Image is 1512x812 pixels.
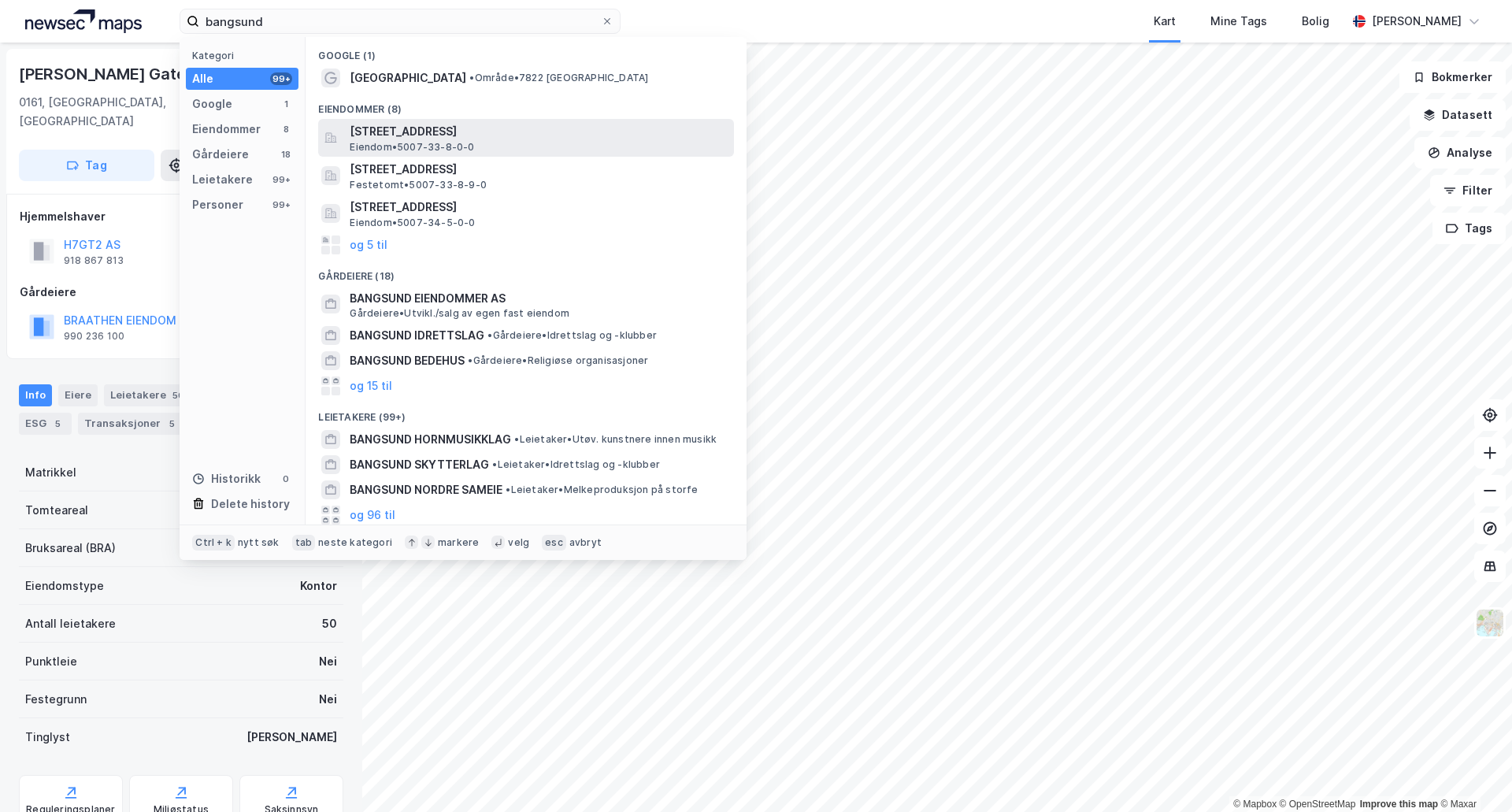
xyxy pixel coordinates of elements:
div: Gårdeiere (18) [306,258,747,286]
span: BANGSUND EIENDOMMER AS [350,289,728,308]
div: [PERSON_NAME] [1372,12,1462,31]
div: 50 [169,387,187,403]
div: 0161, [GEOGRAPHIC_DATA], [GEOGRAPHIC_DATA] [19,93,217,131]
span: Gårdeiere • Utvikl./salg av egen fast eiendom [350,307,569,320]
button: Analyse [1414,137,1506,169]
span: Område • 7822 [GEOGRAPHIC_DATA] [469,72,648,84]
a: Improve this map [1360,799,1438,810]
span: Eiendom • 5007-34-5-0-0 [350,217,475,229]
div: Kart [1154,12,1176,31]
div: ESG [19,413,72,435]
div: tab [292,535,316,551]
input: Søk på adresse, matrikkel, gårdeiere, leietakere eller personer [199,9,601,33]
span: Leietaker • Idrettslag og -klubber [492,458,660,471]
span: Eiendom • 5007-33-8-0-0 [350,141,474,154]
button: og 96 til [350,506,395,525]
button: Tags [1432,213,1506,244]
div: 918 867 813 [64,254,124,267]
div: Alle [192,69,213,88]
button: og 15 til [350,376,392,395]
img: logo.a4113a55bc3d86da70a041830d287a7e.svg [25,9,142,33]
span: [STREET_ADDRESS] [350,160,728,179]
div: Leietakere [104,384,194,406]
span: BANGSUND NORDRE SAMEIE [350,480,502,499]
div: [PERSON_NAME] [246,728,337,747]
span: BANGSUND BEDEHUS [350,351,465,370]
div: Info [19,384,52,406]
span: BANGSUND IDRETTSLAG [350,326,484,345]
span: Gårdeiere • Idrettslag og -klubber [487,329,657,342]
div: Mine Tags [1210,12,1267,31]
span: [STREET_ADDRESS] [350,198,728,217]
div: Transaksjoner [78,413,186,435]
div: Punktleie [25,652,77,671]
div: Delete history [211,495,290,514]
div: 50 [322,614,337,633]
div: nytt søk [238,536,280,549]
span: • [514,433,519,445]
div: Festegrunn [25,690,87,709]
div: Antall leietakere [25,614,116,633]
div: Bruksareal (BRA) [25,539,116,558]
span: • [469,72,474,83]
span: • [487,329,492,341]
div: Historikk [192,469,261,488]
div: 99+ [270,198,292,211]
span: Gårdeiere • Religiøse organisasjoner [468,354,648,367]
div: avbryt [569,536,602,549]
span: Leietaker • Melkeproduksjon på storfe [506,484,698,496]
div: Ctrl + k [192,535,235,551]
div: Leietakere [192,170,253,189]
div: Eiendommer [192,120,261,139]
iframe: Chat Widget [1433,736,1512,812]
div: 1 [280,98,292,110]
span: • [506,484,510,495]
div: Tinglyst [25,728,70,747]
div: 5 [164,416,180,432]
div: 99+ [270,72,292,85]
span: [STREET_ADDRESS] [350,122,728,141]
div: Tomteareal [25,501,88,520]
div: 18 [280,148,292,161]
div: Kontor [300,577,337,595]
div: esc [542,535,566,551]
div: Gårdeiere [192,145,249,164]
button: Datasett [1410,99,1506,131]
div: Bolig [1302,12,1329,31]
div: Eiendomstype [25,577,104,595]
a: OpenStreetMap [1280,799,1356,810]
div: Hjemmelshaver [20,207,343,226]
div: 0 [280,473,292,485]
button: og 5 til [350,235,387,254]
span: BANGSUND HORNMUSIKKLAG [350,430,511,449]
div: Nei [319,690,337,709]
button: Filter [1430,175,1506,206]
div: Leietakere (99+) [306,399,747,427]
div: [PERSON_NAME] Gate 2 [19,61,202,87]
div: Matrikkel [25,463,76,482]
span: • [468,354,472,366]
div: 99+ [270,173,292,186]
div: velg [508,536,529,549]
div: Personer [192,195,243,214]
button: Tag [19,150,154,181]
img: Z [1475,608,1505,638]
span: Leietaker • Utøv. kunstnere innen musikk [514,433,717,446]
div: Google (1) [306,37,747,65]
div: Kategori [192,50,298,61]
div: neste kategori [318,536,392,549]
button: Bokmerker [1399,61,1506,93]
span: • [492,458,497,470]
div: Gårdeiere [20,283,343,302]
div: Eiere [58,384,98,406]
div: markere [438,536,479,549]
span: [GEOGRAPHIC_DATA] [350,69,466,87]
div: 990 236 100 [64,330,124,343]
div: Kontrollprogram for chat [1433,736,1512,812]
div: Nei [319,652,337,671]
div: Google [192,95,232,113]
div: 8 [280,123,292,135]
div: Eiendommer (8) [306,91,747,119]
span: BANGSUND SKYTTERLAG [350,455,489,474]
a: Mapbox [1233,799,1277,810]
